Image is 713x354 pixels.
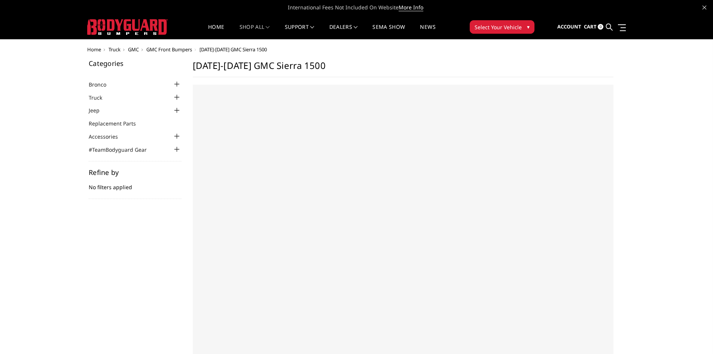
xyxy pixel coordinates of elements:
[557,17,581,37] a: Account
[89,119,145,127] a: Replacement Parts
[89,169,182,199] div: No filters applied
[89,81,116,88] a: Bronco
[89,146,156,154] a: #TeamBodyguard Gear
[128,46,139,53] a: GMC
[372,24,405,39] a: SEMA Show
[87,19,168,35] img: BODYGUARD BUMPERS
[146,46,192,53] a: GMC Front Bumpers
[285,24,314,39] a: Support
[87,46,101,53] a: Home
[470,20,534,34] button: Select Your Vehicle
[89,60,182,67] h5: Categories
[584,17,603,37] a: Cart 0
[240,24,270,39] a: shop all
[676,318,713,354] iframe: Chat Widget
[89,133,127,140] a: Accessories
[527,23,530,31] span: ▾
[598,24,603,30] span: 0
[399,4,423,11] a: More Info
[208,24,224,39] a: Home
[329,24,358,39] a: Dealers
[89,169,182,176] h5: Refine by
[89,94,112,102] a: Truck
[557,23,581,30] span: Account
[420,24,435,39] a: News
[475,23,522,31] span: Select Your Vehicle
[199,46,267,53] span: [DATE]-[DATE] GMC Sierra 1500
[89,106,109,114] a: Jeep
[109,46,121,53] a: Truck
[584,23,597,30] span: Cart
[193,60,613,77] h1: [DATE]-[DATE] GMC Sierra 1500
